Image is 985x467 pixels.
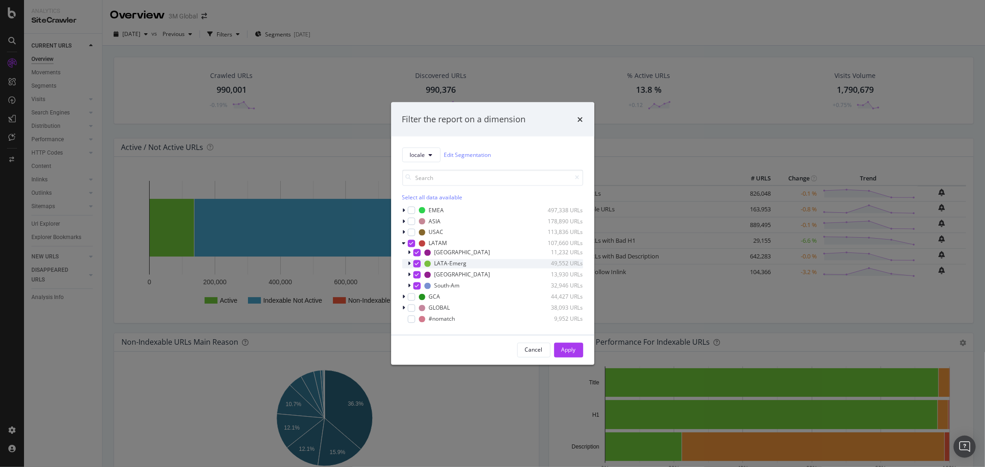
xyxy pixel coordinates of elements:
[554,342,583,357] button: Apply
[402,193,583,201] div: Select all data available
[444,150,491,160] a: Edit Segmentation
[410,151,425,159] span: locale
[435,282,460,290] div: South-Am
[517,342,550,357] button: Cancel
[538,293,583,301] div: 44,427 URLs
[391,102,594,365] div: modal
[435,260,467,268] div: LATA-Emerg
[538,206,583,214] div: 497,338 URLs
[538,260,583,268] div: 49,552 URLs
[429,315,455,323] div: #nomatch
[429,293,441,301] div: GCA
[429,239,447,247] div: LATAM
[435,249,490,257] div: [GEOGRAPHIC_DATA]
[435,271,490,279] div: [GEOGRAPHIC_DATA]
[538,239,583,247] div: 107,660 URLs
[562,346,576,354] div: Apply
[538,249,583,257] div: 11,232 URLs
[402,169,583,186] input: Search
[538,304,583,312] div: 38,093 URLs
[578,114,583,126] div: times
[538,271,583,279] div: 13,930 URLs
[429,206,444,214] div: EMEA
[402,147,441,162] button: locale
[402,114,526,126] div: Filter the report on a dimension
[525,346,543,354] div: Cancel
[429,228,444,236] div: USAC
[538,315,583,323] div: 9,952 URLs
[538,282,583,290] div: 32,946 URLs
[954,436,976,458] div: Open Intercom Messenger
[429,304,450,312] div: GLOBAL
[538,217,583,225] div: 178,890 URLs
[429,217,441,225] div: ASIA
[538,228,583,236] div: 113,836 URLs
